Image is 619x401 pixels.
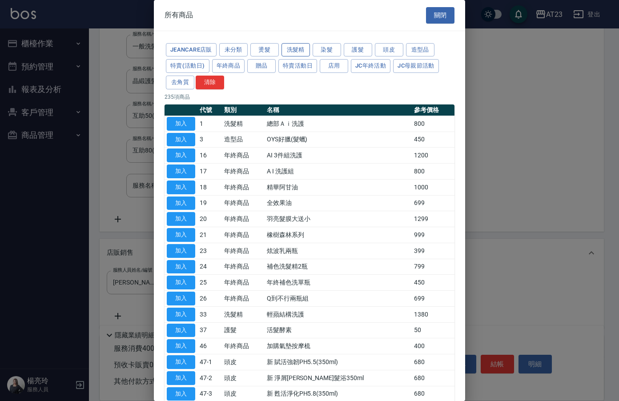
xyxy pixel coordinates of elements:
button: 加入 [167,371,195,385]
td: 800 [412,116,454,132]
button: 加入 [167,339,195,353]
td: 頭皮 [222,354,265,370]
td: 年終商品 [222,259,265,275]
td: 450 [412,275,454,291]
button: 店用 [320,59,348,73]
button: 加入 [167,228,195,242]
button: 特賣活動日 [278,59,317,73]
td: 年終商品 [222,211,265,227]
button: 護髮 [344,43,372,57]
td: 33 [197,306,222,322]
button: 去角質 [166,76,194,89]
th: 類別 [222,104,265,116]
td: 450 [412,132,454,148]
td: 加購氣墊按摩梳 [265,338,412,354]
td: 1200 [412,148,454,164]
button: 未分類 [219,43,248,57]
td: 16 [197,148,222,164]
td: 50 [412,322,454,338]
td: 全效果油 [265,195,412,211]
td: 1299 [412,211,454,227]
td: 護髮 [222,322,265,338]
td: 37 [197,322,222,338]
button: 造型品 [406,43,434,57]
button: 加入 [167,308,195,321]
button: 加入 [167,196,195,210]
td: 25 [197,275,222,291]
td: 輕蘋結構洗護 [265,306,412,322]
td: 699 [412,195,454,211]
td: Q到不行兩瓶組 [265,291,412,307]
td: 999 [412,227,454,243]
td: 新 淨屑[PERSON_NAME]髮浴350ml [265,370,412,386]
td: 19 [197,195,222,211]
button: 洗髮精 [281,43,310,57]
td: 洗髮精 [222,116,265,132]
td: 精華阿甘油 [265,179,412,195]
td: 造型品 [222,132,265,148]
button: 特賣(活動日) [166,59,209,73]
button: 加入 [167,212,195,226]
td: 炫波乳兩瓶 [265,243,412,259]
td: 橡樹森林系列 [265,227,412,243]
td: 23 [197,243,222,259]
td: 年終商品 [222,195,265,211]
button: 關閉 [426,7,454,24]
td: 1380 [412,306,454,322]
button: 染髮 [313,43,341,57]
td: 羽亮髮膜大送小 [265,211,412,227]
td: 24 [197,259,222,275]
th: 代號 [197,104,222,116]
p: 235 項商品 [165,93,454,101]
button: 加入 [167,244,195,258]
td: 680 [412,354,454,370]
button: 加入 [167,133,195,147]
td: 17 [197,164,222,180]
td: 年終商品 [222,164,265,180]
td: 年終商品 [222,227,265,243]
td: 新 賦活強韌PH5.5(350ml) [265,354,412,370]
td: 47-1 [197,354,222,370]
button: 加入 [167,117,195,131]
button: 加入 [167,260,195,274]
td: 680 [412,370,454,386]
td: 1000 [412,179,454,195]
button: JeanCare店販 [166,43,217,57]
td: 年終商品 [222,275,265,291]
td: 補色洗髮精2瓶 [265,259,412,275]
th: 名稱 [265,104,412,116]
button: 加入 [167,164,195,178]
td: 26 [197,291,222,307]
button: 加入 [167,355,195,369]
button: 清除 [196,76,224,89]
button: 燙髮 [250,43,279,57]
button: JC年終活動 [351,59,390,73]
td: 年終商品 [222,148,265,164]
button: JC母親節活動 [393,59,439,73]
td: 21 [197,227,222,243]
td: 46 [197,338,222,354]
button: 加入 [167,387,195,401]
td: 20 [197,211,222,227]
td: AI 3件組洗護 [265,148,412,164]
td: 18 [197,179,222,195]
span: 所有商品 [165,11,193,20]
td: 年終商品 [222,243,265,259]
button: 加入 [167,180,195,194]
td: A I 洗護組 [265,164,412,180]
td: 699 [412,291,454,307]
td: 399 [412,243,454,259]
button: 加入 [167,324,195,337]
td: 洗髮精 [222,306,265,322]
td: 800 [412,164,454,180]
td: 1 [197,116,222,132]
td: 頭皮 [222,370,265,386]
button: 加入 [167,292,195,305]
td: 年終補色洗單瓶 [265,275,412,291]
td: 年終商品 [222,338,265,354]
button: 頭皮 [375,43,403,57]
td: 年終商品 [222,291,265,307]
td: 年終商品 [222,179,265,195]
td: 400 [412,338,454,354]
button: 加入 [167,148,195,162]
